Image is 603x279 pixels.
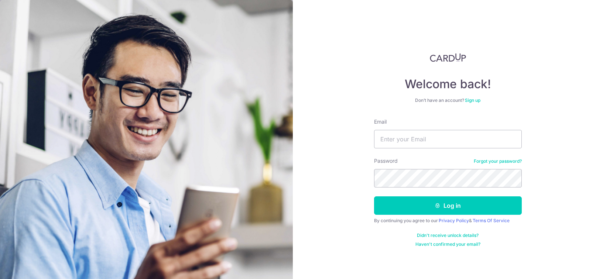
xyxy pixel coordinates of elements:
[465,97,480,103] a: Sign up
[417,232,479,238] a: Didn't receive unlock details?
[430,53,466,62] img: CardUp Logo
[374,218,522,224] div: By continuing you agree to our &
[374,118,387,125] label: Email
[374,77,522,92] h4: Welcome back!
[415,241,480,247] a: Haven't confirmed your email?
[474,158,522,164] a: Forgot your password?
[374,130,522,148] input: Enter your Email
[374,157,398,165] label: Password
[473,218,510,223] a: Terms Of Service
[374,97,522,103] div: Don’t have an account?
[374,196,522,215] button: Log in
[439,218,469,223] a: Privacy Policy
